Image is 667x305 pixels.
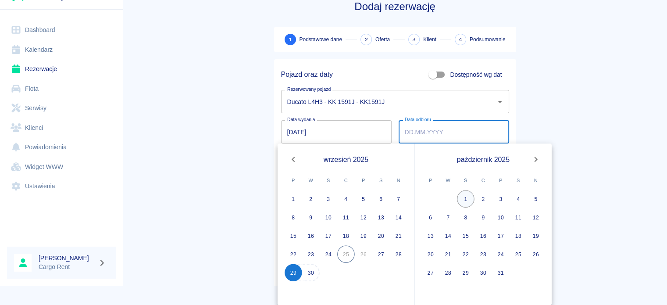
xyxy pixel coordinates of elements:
span: niedziela [391,172,407,189]
span: 4 [459,35,462,44]
a: Flota [7,79,116,99]
span: Podstawowe dane [300,36,342,43]
button: 3 [320,190,337,208]
span: czwartek [475,172,491,189]
span: Oferta [375,36,390,43]
label: Data odbioru [405,116,431,123]
a: Klienci [7,118,116,138]
span: poniedziałek [423,172,439,189]
button: 9 [302,208,320,226]
span: piątek [493,172,509,189]
button: 13 [422,227,439,244]
button: Next month [527,151,545,168]
button: 4 [510,190,527,208]
button: 29 [457,264,474,281]
button: Otwórz [494,96,506,108]
span: piątek [356,172,371,189]
button: 27 [422,264,439,281]
span: czwartek [338,172,354,189]
span: październik 2025 [457,154,510,165]
input: DD.MM.YYYY [281,120,392,144]
span: 1 [289,35,291,44]
button: 20 [372,227,390,244]
p: Cargo Rent [39,262,95,272]
a: Ustawienia [7,176,116,196]
button: Previous month [285,151,302,168]
button: 16 [302,227,320,244]
button: 6 [422,208,439,226]
button: 22 [457,245,474,263]
button: 10 [320,208,337,226]
button: 1 [285,190,302,208]
button: 11 [510,208,527,226]
a: Rezerwacje [7,59,116,79]
button: 20 [422,245,439,263]
button: 9 [474,208,492,226]
button: 24 [320,245,337,263]
button: 13 [372,208,390,226]
button: 23 [302,245,320,263]
button: 22 [285,245,302,263]
a: Powiadomienia [7,137,116,157]
a: Widget WWW [7,157,116,177]
button: 18 [337,227,355,244]
button: 28 [390,245,407,263]
button: 12 [527,208,545,226]
button: 8 [457,208,474,226]
button: 7 [439,208,457,226]
button: 17 [320,227,337,244]
button: 18 [510,227,527,244]
a: Kalendarz [7,40,116,60]
button: 8 [285,208,302,226]
span: środa [321,172,336,189]
button: 7 [390,190,407,208]
a: Serwisy [7,98,116,118]
button: 1 [457,190,474,208]
span: Podsumowanie [470,36,506,43]
span: sobota [510,172,526,189]
button: 27 [372,245,390,263]
button: 2 [474,190,492,208]
h5: Pojazd oraz daty [281,70,333,79]
button: 11 [337,208,355,226]
button: 30 [302,264,320,281]
input: DD.MM.YYYY [399,120,509,144]
h6: [PERSON_NAME] [39,254,95,262]
span: niedziela [528,172,544,189]
button: 15 [285,227,302,244]
button: 14 [439,227,457,244]
button: 6 [372,190,390,208]
label: Data wydania [287,116,315,123]
button: 5 [527,190,545,208]
span: poniedziałek [285,172,301,189]
button: 21 [439,245,457,263]
span: 2 [365,35,368,44]
button: 24 [492,245,510,263]
span: sobota [373,172,389,189]
button: 14 [390,208,407,226]
button: 5 [355,190,372,208]
label: Rezerwowany pojazd [287,86,331,93]
button: 23 [474,245,492,263]
button: 10 [492,208,510,226]
button: 15 [457,227,474,244]
span: wrzesień 2025 [324,154,369,165]
span: środa [458,172,474,189]
button: 19 [527,227,545,244]
button: 3 [492,190,510,208]
span: 3 [412,35,416,44]
a: Dashboard [7,20,116,40]
button: 26 [527,245,545,263]
button: 30 [474,264,492,281]
button: 16 [474,227,492,244]
h3: Dodaj rezerwację [274,0,516,13]
button: 4 [337,190,355,208]
span: wtorek [440,172,456,189]
span: wtorek [303,172,319,189]
button: 29 [285,264,302,281]
button: 19 [355,227,372,244]
button: 17 [492,227,510,244]
button: 2 [302,190,320,208]
button: 28 [439,264,457,281]
button: 21 [390,227,407,244]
